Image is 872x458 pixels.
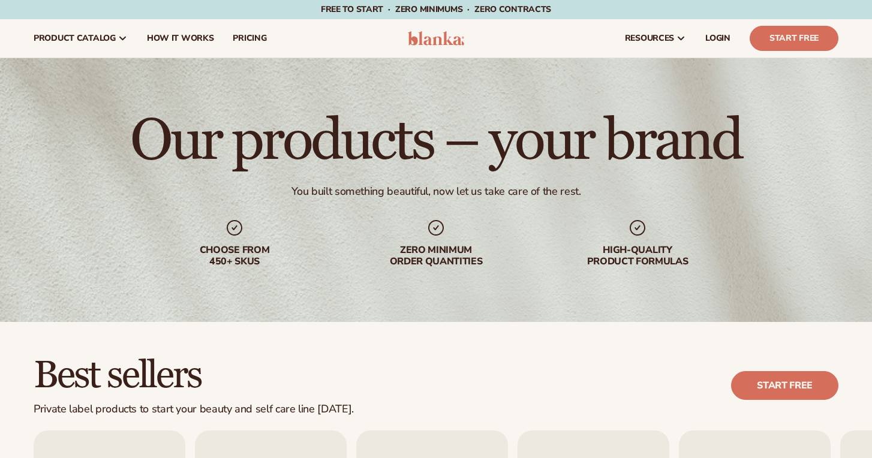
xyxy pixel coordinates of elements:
[34,34,116,43] span: product catalog
[615,19,696,58] a: resources
[696,19,740,58] a: LOGIN
[223,19,276,58] a: pricing
[233,34,266,43] span: pricing
[561,245,714,267] div: High-quality product formulas
[408,31,465,46] img: logo
[321,4,551,15] span: Free to start · ZERO minimums · ZERO contracts
[137,19,224,58] a: How It Works
[291,185,581,198] div: You built something beautiful, now let us take care of the rest.
[750,26,838,51] a: Start Free
[625,34,674,43] span: resources
[705,34,730,43] span: LOGIN
[147,34,214,43] span: How It Works
[24,19,137,58] a: product catalog
[158,245,311,267] div: Choose from 450+ Skus
[34,403,354,416] div: Private label products to start your beauty and self care line [DATE].
[359,245,513,267] div: Zero minimum order quantities
[34,355,354,396] h2: Best sellers
[731,371,838,400] a: Start free
[130,113,741,170] h1: Our products – your brand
